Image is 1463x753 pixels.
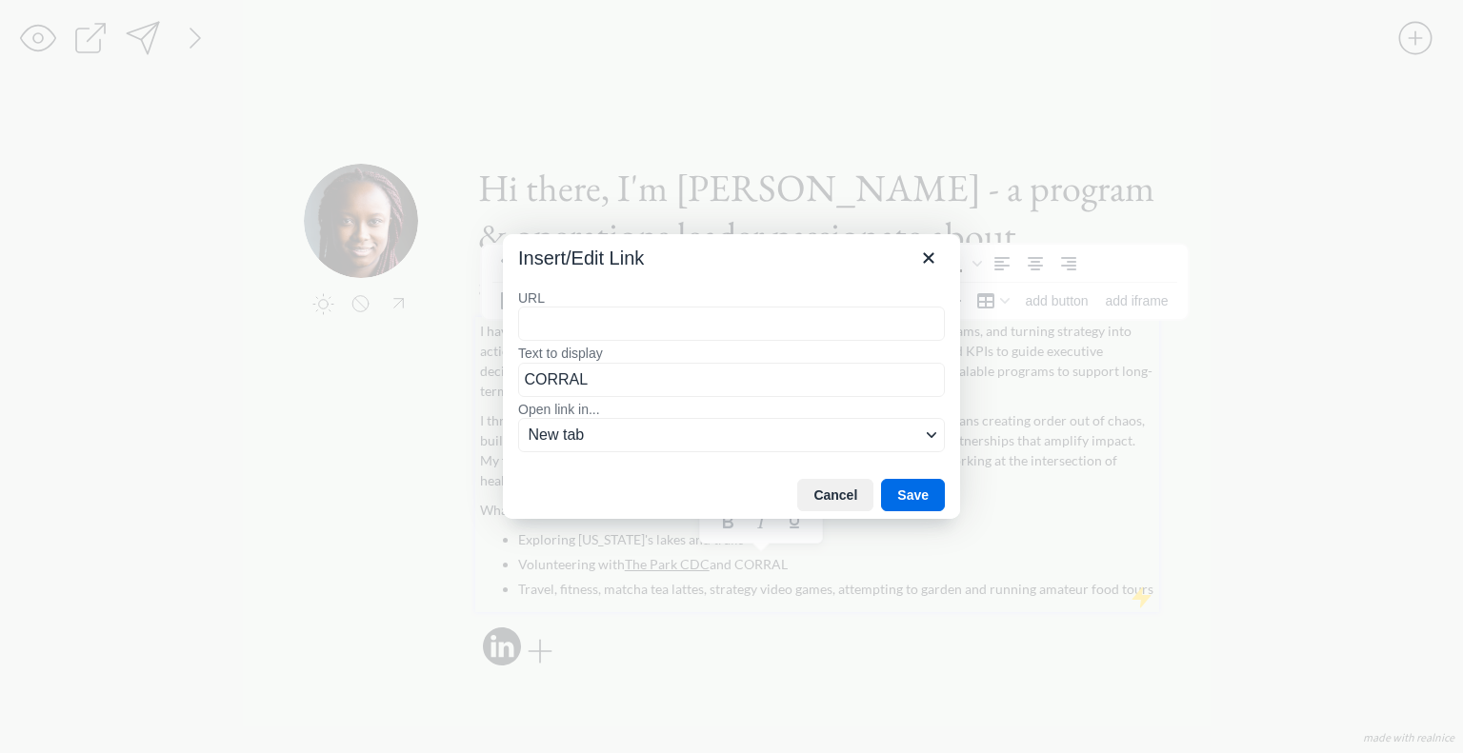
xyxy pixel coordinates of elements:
button: Save [881,479,945,511]
label: Open link in... [518,401,945,418]
label: URL [518,289,945,307]
button: Open link in... [518,418,945,452]
span: New tab [529,424,920,446]
button: Close [912,242,945,274]
button: Cancel [797,479,873,511]
label: Text to display [518,345,945,362]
